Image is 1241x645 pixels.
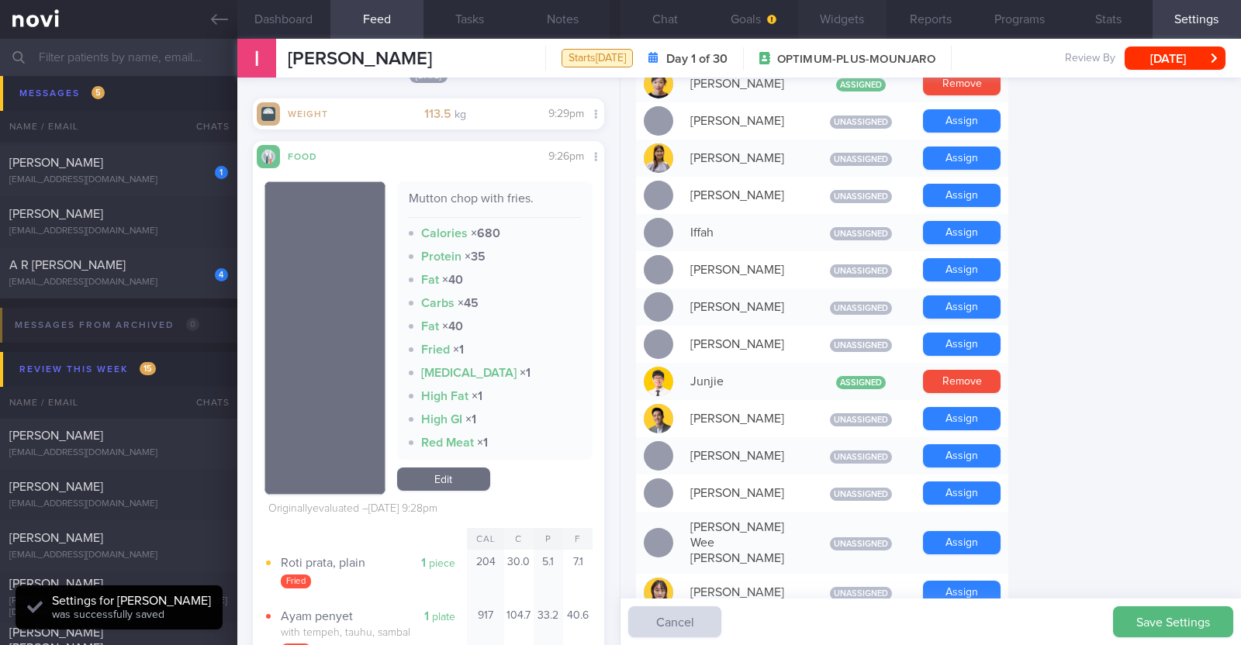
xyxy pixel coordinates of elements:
[9,532,103,544] span: [PERSON_NAME]
[836,376,886,389] span: Assigned
[421,320,439,333] strong: Fat
[281,574,311,588] div: Fried
[186,318,199,331] span: 0
[830,302,892,315] span: Unassigned
[9,105,103,118] span: [PERSON_NAME]
[683,180,807,211] div: [PERSON_NAME]
[923,333,1001,356] button: Assign
[9,157,103,169] span: [PERSON_NAME]
[923,407,1001,430] button: Assign
[9,550,228,561] div: [EMAIL_ADDRESS][DOMAIN_NAME]
[923,531,1001,554] button: Assign
[683,329,807,360] div: [PERSON_NAME]
[683,577,807,608] div: [PERSON_NAME]
[683,143,807,174] div: [PERSON_NAME]
[264,550,468,603] button: 1 piece Roti prata, plain Fried
[268,502,437,516] div: Originally evaluated – [DATE] 9:28pm
[424,610,429,623] strong: 1
[421,297,455,309] strong: Carbs
[830,190,892,203] span: Unassigned
[1065,52,1115,66] span: Review By
[397,467,490,491] a: Edit
[429,558,455,569] small: piece
[9,226,228,237] div: [EMAIL_ADDRESS][DOMAIN_NAME]
[1125,47,1225,70] button: [DATE]
[830,450,892,464] span: Unassigned
[421,227,468,240] strong: Calories
[140,362,156,375] span: 15
[563,550,593,603] div: 7.1
[472,390,482,402] strong: × 1
[548,151,584,162] span: 9:26pm
[534,528,563,550] div: P
[9,259,126,271] span: A R [PERSON_NAME]
[923,444,1001,467] button: Assign
[264,181,385,495] img: Mutton chop with fries.
[11,315,203,336] div: Messages from Archived
[215,166,228,179] div: 1
[830,488,892,501] span: Unassigned
[923,72,1001,95] button: Remove
[683,478,807,509] div: [PERSON_NAME]
[453,343,464,356] strong: × 1
[421,367,517,379] strong: [MEDICAL_DATA]
[9,123,228,135] div: [EMAIL_ADDRESS][DOMAIN_NAME]
[683,403,807,434] div: [PERSON_NAME]
[281,555,468,571] div: Roti prata, plain
[923,481,1001,505] button: Assign
[563,528,593,550] div: F
[548,109,584,119] span: 9:29pm
[288,50,432,68] span: [PERSON_NAME]
[504,550,534,603] div: 30.0
[562,49,633,68] div: Starts [DATE]
[465,413,476,426] strong: × 1
[465,250,486,263] strong: × 35
[830,339,892,352] span: Unassigned
[477,436,488,449] strong: × 1
[281,626,468,640] div: with tempeh, tauhu, sambal
[830,413,892,426] span: Unassigned
[421,436,474,449] strong: Red Meat
[628,606,721,637] button: Cancel
[421,557,426,569] strong: 1
[16,359,160,380] div: Review this week
[923,370,1001,393] button: Remove
[683,254,807,285] div: [PERSON_NAME]
[421,250,461,263] strong: Protein
[830,537,892,550] span: Unassigned
[467,528,504,550] div: Cal
[9,174,228,186] div: [EMAIL_ADDRESS][DOMAIN_NAME]
[836,78,886,91] span: Assigned
[830,116,892,129] span: Unassigned
[467,550,504,603] div: 204
[175,387,237,418] div: Chats
[9,277,228,288] div: [EMAIL_ADDRESS][DOMAIN_NAME]
[9,595,228,619] div: [PERSON_NAME][EMAIL_ADDRESS][PERSON_NAME][DOMAIN_NAME]
[830,227,892,240] span: Unassigned
[923,295,1001,319] button: Assign
[923,147,1001,170] button: Assign
[9,498,228,510] div: [EMAIL_ADDRESS][DOMAIN_NAME]
[666,51,728,67] strong: Day 1 of 30
[280,149,342,162] div: Food
[923,109,1001,133] button: Assign
[9,578,103,590] span: [PERSON_NAME]
[421,343,450,356] strong: Fried
[683,291,807,322] div: [PERSON_NAME]
[923,258,1001,281] button: Assign
[455,109,466,120] small: kg
[52,593,211,609] div: Settings for [PERSON_NAME]
[683,366,807,397] div: Junjie
[9,208,103,220] span: [PERSON_NAME]
[421,390,468,402] strong: High Fat
[504,528,534,550] div: C
[442,274,463,286] strong: × 40
[830,587,892,600] span: Unassigned
[923,184,1001,207] button: Assign
[683,512,807,574] div: [PERSON_NAME] Wee [PERSON_NAME]
[830,153,892,166] span: Unassigned
[421,274,439,286] strong: Fat
[830,264,892,278] span: Unassigned
[471,227,500,240] strong: × 680
[9,429,103,442] span: [PERSON_NAME]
